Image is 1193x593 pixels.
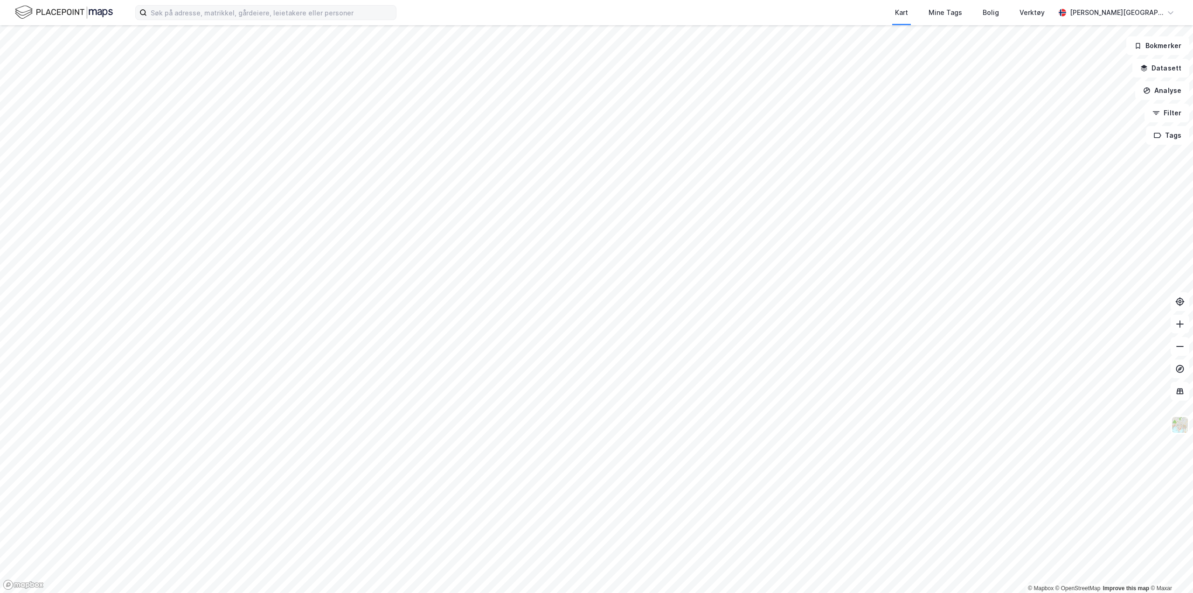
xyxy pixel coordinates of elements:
div: Bolig [983,7,999,18]
button: Datasett [1132,59,1189,78]
button: Filter [1144,104,1189,122]
button: Bokmerker [1126,36,1189,55]
a: Mapbox homepage [3,579,44,590]
div: Verktøy [1020,7,1045,18]
iframe: Chat Widget [1146,548,1193,593]
a: OpenStreetMap [1055,585,1101,592]
a: Improve this map [1103,585,1149,592]
a: Mapbox [1028,585,1054,592]
img: logo.f888ab2527a4732fd821a326f86c7f29.svg [15,4,113,21]
button: Tags [1146,126,1189,145]
div: Kart [895,7,908,18]
input: Søk på adresse, matrikkel, gårdeiere, leietakere eller personer [147,6,396,20]
div: Mine Tags [929,7,962,18]
button: Analyse [1135,81,1189,100]
div: [PERSON_NAME][GEOGRAPHIC_DATA] [1070,7,1163,18]
img: Z [1171,416,1189,434]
